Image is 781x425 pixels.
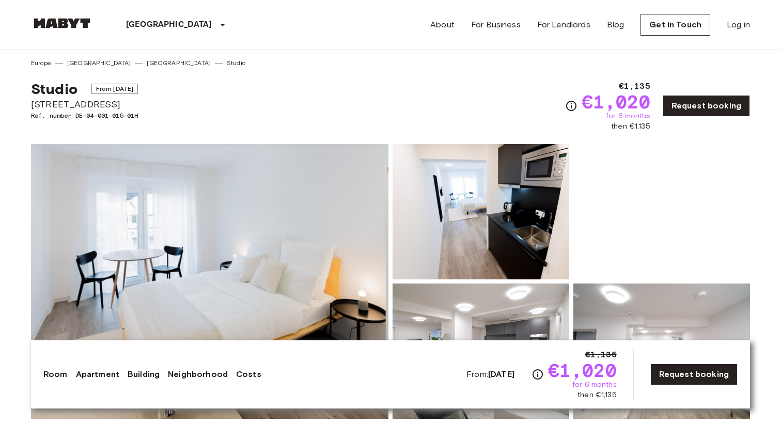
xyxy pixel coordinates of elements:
[548,361,617,380] span: €1,020
[727,19,750,31] a: Log in
[466,369,514,380] span: From:
[43,368,68,381] a: Room
[430,19,455,31] a: About
[650,364,738,385] a: Request booking
[471,19,521,31] a: For Business
[585,349,617,361] span: €1,135
[128,368,160,381] a: Building
[577,390,617,400] span: then €1,135
[236,368,261,381] a: Costs
[31,18,93,28] img: Habyt
[76,368,119,381] a: Apartment
[488,369,514,379] b: [DATE]
[537,19,590,31] a: For Landlords
[641,14,710,36] a: Get in Touch
[532,368,544,381] svg: Check cost overview for full price breakdown. Please note that discounts apply to new joiners onl...
[607,19,624,31] a: Blog
[168,368,228,381] a: Neighborhood
[572,380,617,390] span: for 6 months
[126,19,212,31] p: [GEOGRAPHIC_DATA]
